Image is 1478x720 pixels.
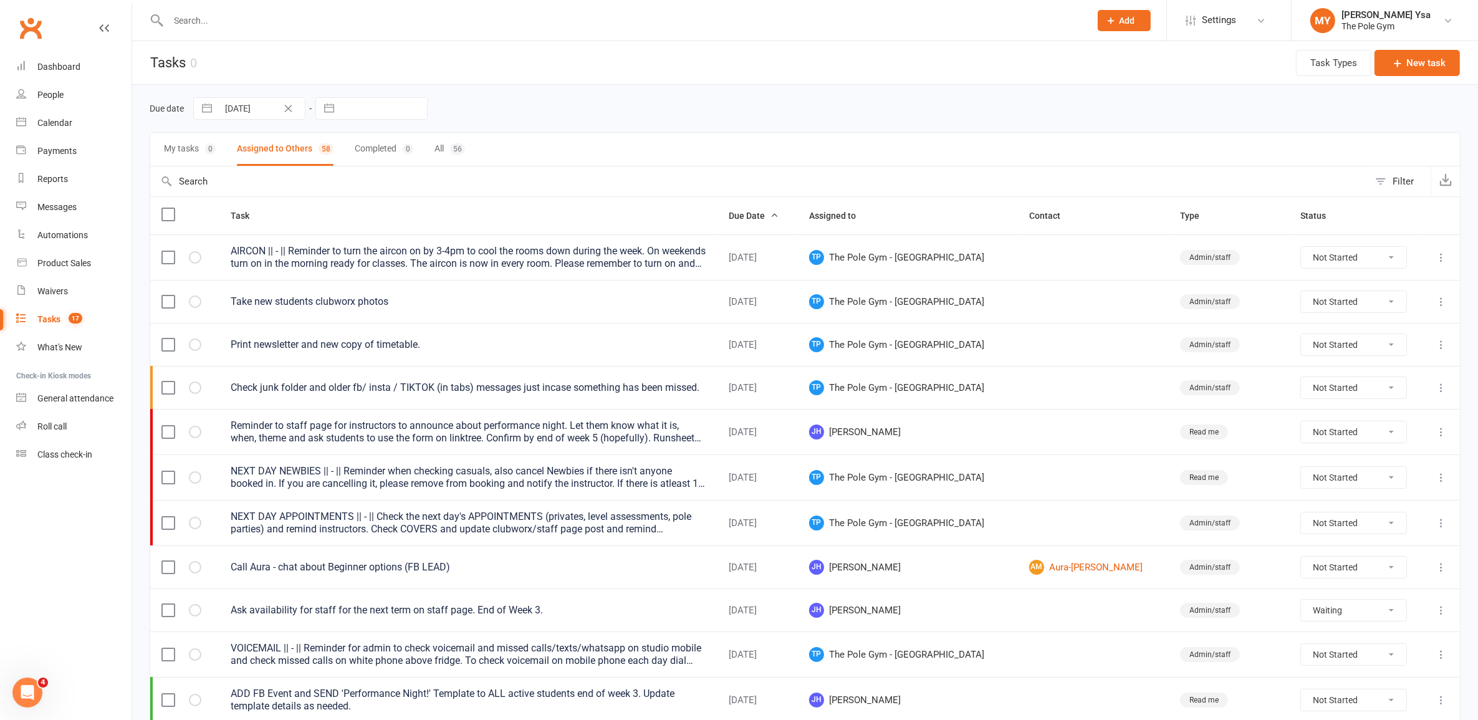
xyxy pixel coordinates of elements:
[1180,516,1240,530] div: Admin/staff
[1180,603,1240,618] div: Admin/staff
[809,470,824,485] span: TP
[1098,10,1151,31] button: Add
[1341,21,1431,32] div: The Pole Gym
[150,166,1369,196] input: Search
[729,650,787,660] div: [DATE]
[809,337,1007,352] span: The Pole Gym - [GEOGRAPHIC_DATA]
[37,62,80,72] div: Dashboard
[1180,470,1228,485] div: Read me
[1180,208,1213,223] button: Type
[16,441,132,469] a: Class kiosk mode
[355,133,413,166] button: Completed0
[1180,647,1240,662] div: Admin/staff
[37,421,67,431] div: Roll call
[16,385,132,413] a: General attendance kiosk mode
[231,420,706,444] div: Reminder to staff page for instructors to announce about performance night. Let them know what it...
[809,647,824,662] span: TP
[231,245,706,270] div: AIRCON || - || Reminder to turn the aircon on by 3-4pm to cool the rooms down during the week. On...
[132,41,197,84] h1: Tasks
[190,55,197,70] div: 0
[1300,211,1340,221] span: Status
[729,473,787,483] div: [DATE]
[1180,337,1240,352] div: Admin/staff
[12,678,42,708] iframe: Intercom live chat
[69,313,82,324] span: 17
[1180,425,1228,439] div: Read me
[1341,9,1431,21] div: [PERSON_NAME] Ysa
[16,305,132,334] a: Tasks 17
[1180,211,1213,221] span: Type
[231,688,706,713] div: ADD FB Event and SEND 'Performance Night!' Template to ALL active students end of week 3. Update ...
[205,143,216,155] div: 0
[37,286,68,296] div: Waivers
[729,340,787,350] div: [DATE]
[403,143,413,155] div: 0
[16,413,132,441] a: Roll call
[237,133,334,166] button: Assigned to Others58
[1029,560,1158,575] a: AMAura-[PERSON_NAME]
[37,393,113,403] div: General attendance
[16,249,132,277] a: Product Sales
[319,143,334,155] div: 58
[809,337,824,352] span: TP
[1180,380,1240,395] div: Admin/staff
[809,560,1007,575] span: [PERSON_NAME]
[809,647,1007,662] span: The Pole Gym - [GEOGRAPHIC_DATA]
[164,133,216,166] button: My tasks0
[809,250,1007,265] span: The Pole Gym - [GEOGRAPHIC_DATA]
[809,516,1007,530] span: The Pole Gym - [GEOGRAPHIC_DATA]
[231,382,706,394] div: Check junk folder and older fb/ insta / TIKTOK (in tabs) messages just incase something has been ...
[809,603,824,618] span: JH
[1180,250,1240,265] div: Admin/staff
[231,604,706,617] div: Ask availability for staff for the next term on staff page. End of Week 3.
[16,137,132,165] a: Payments
[729,427,787,438] div: [DATE]
[1120,16,1135,26] span: Add
[1180,693,1228,708] div: Read me
[277,101,299,116] button: Clear Date
[809,208,870,223] button: Assigned to
[729,297,787,307] div: [DATE]
[37,202,77,212] div: Messages
[809,211,870,221] span: Assigned to
[16,81,132,109] a: People
[37,118,72,128] div: Calendar
[1393,174,1414,189] div: Filter
[434,133,465,166] button: All56
[809,425,1007,439] span: [PERSON_NAME]
[231,642,706,667] div: VOICEMAIL || - || Reminder for admin to check voicemail and missed calls/texts/whatsapp on studio...
[231,338,706,351] div: Print newsletter and new copy of timetable.
[809,380,1007,395] span: The Pole Gym - [GEOGRAPHIC_DATA]
[809,380,824,395] span: TP
[729,208,779,223] button: Due Date
[809,560,824,575] span: JH
[37,230,88,240] div: Automations
[1029,208,1074,223] button: Contact
[231,511,706,535] div: NEXT DAY APPOINTMENTS || - || Check the next day's APPOINTMENTS (privates, level assessments, pol...
[150,103,184,113] label: Due date
[729,383,787,393] div: [DATE]
[809,603,1007,618] span: [PERSON_NAME]
[729,695,787,706] div: [DATE]
[809,294,824,309] span: TP
[1029,560,1044,575] span: AM
[1296,50,1371,76] button: Task Types
[37,449,92,459] div: Class check-in
[1180,294,1240,309] div: Admin/staff
[165,12,1082,29] input: Search...
[231,561,706,574] div: Call Aura - chat about Beginner options (FB LEAD)
[1202,6,1236,34] span: Settings
[16,221,132,249] a: Automations
[809,516,824,530] span: TP
[450,143,465,155] div: 56
[16,53,132,81] a: Dashboard
[729,518,787,529] div: [DATE]
[231,211,263,221] span: Task
[16,334,132,362] a: What's New
[231,295,706,308] div: Take new students clubworx photos
[1375,50,1460,76] button: New task
[16,165,132,193] a: Reports
[37,342,82,352] div: What's New
[1369,166,1431,196] button: Filter
[809,425,824,439] span: JH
